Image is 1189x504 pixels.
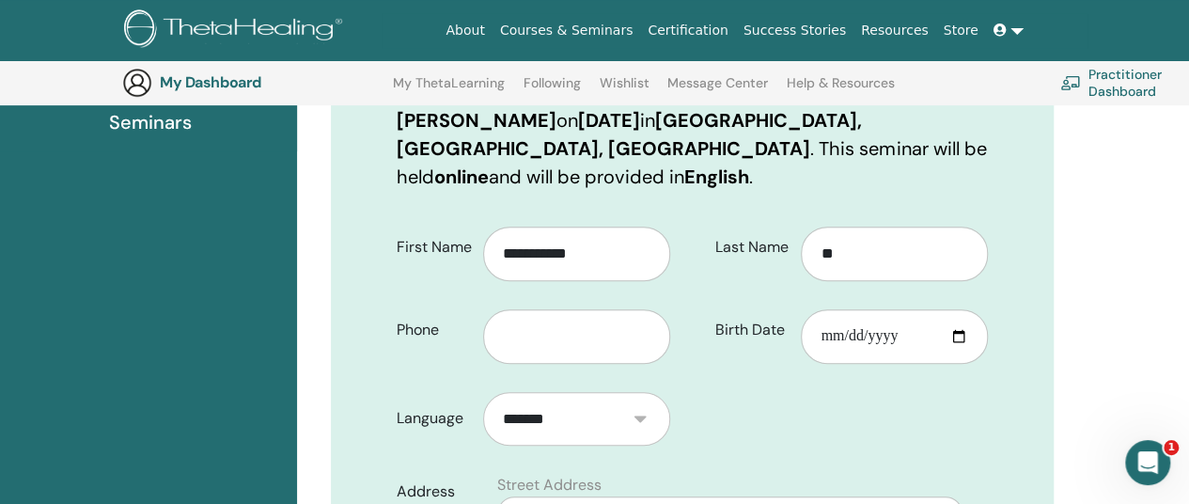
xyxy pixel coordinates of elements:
[393,75,505,105] a: My ThetaLearning
[124,9,349,52] img: logo.png
[600,75,649,105] a: Wishlist
[1060,75,1081,90] img: chalkboard-teacher.svg
[383,312,483,348] label: Phone
[122,68,152,98] img: generic-user-icon.jpg
[383,401,483,436] label: Language
[1125,440,1170,485] iframe: Intercom live chat
[383,229,483,265] label: First Name
[397,78,988,191] p: You are registering for on in . This seminar will be held and will be provided in .
[640,13,735,48] a: Certification
[853,13,936,48] a: Resources
[497,474,602,496] label: Street Address
[578,108,640,133] b: [DATE]
[667,75,768,105] a: Message Center
[787,75,895,105] a: Help & Resources
[936,13,986,48] a: Store
[397,80,729,133] b: Dig Deeper with [PERSON_NAME]
[701,229,802,265] label: Last Name
[109,80,282,136] span: Completed Seminars
[684,165,749,189] b: English
[736,13,853,48] a: Success Stories
[434,165,489,189] b: online
[397,108,862,161] b: [GEOGRAPHIC_DATA], [GEOGRAPHIC_DATA], [GEOGRAPHIC_DATA]
[160,73,348,91] h3: My Dashboard
[438,13,492,48] a: About
[1164,440,1179,455] span: 1
[701,312,802,348] label: Birth Date
[493,13,641,48] a: Courses & Seminars
[524,75,581,105] a: Following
